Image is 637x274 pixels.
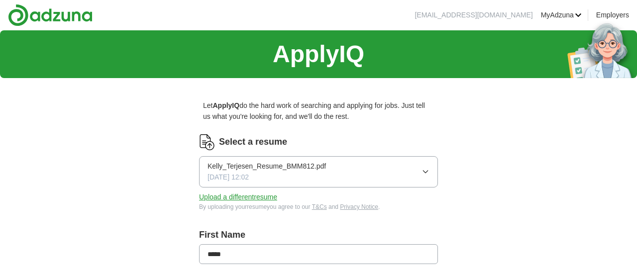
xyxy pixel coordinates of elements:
li: [EMAIL_ADDRESS][DOMAIN_NAME] [415,9,532,20]
button: Upload a differentresume [199,191,277,202]
label: Select a resume [219,135,287,149]
button: Kelly_Terjesen_Resume_BMM812.pdf[DATE] 12:02 [199,156,438,187]
p: Let do the hard work of searching and applying for jobs. Just tell us what you're looking for, an... [199,96,438,126]
h1: ApplyIQ [273,35,364,74]
span: [DATE] 12:02 [208,172,249,183]
a: Employers [596,9,629,20]
label: First Name [199,228,438,242]
span: Kelly_Terjesen_Resume_BMM812.pdf [208,161,326,172]
a: MyAdzuna [541,9,582,20]
strong: ApplyIQ [212,101,239,109]
div: By uploading your resume you agree to our and . [199,202,438,212]
img: Adzuna logo [8,4,93,26]
a: T&Cs [312,203,327,210]
a: Privacy Notice [340,203,378,210]
img: CV Icon [199,134,215,150]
